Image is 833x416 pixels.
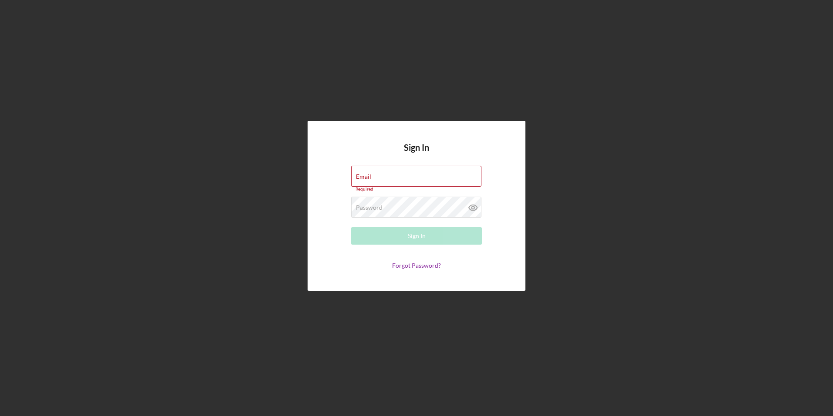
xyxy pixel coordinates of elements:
div: Required [351,187,482,192]
button: Sign In [351,227,482,245]
label: Password [356,204,383,211]
a: Forgot Password? [392,262,441,269]
label: Email [356,173,371,180]
h4: Sign In [404,143,429,166]
div: Sign In [408,227,426,245]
